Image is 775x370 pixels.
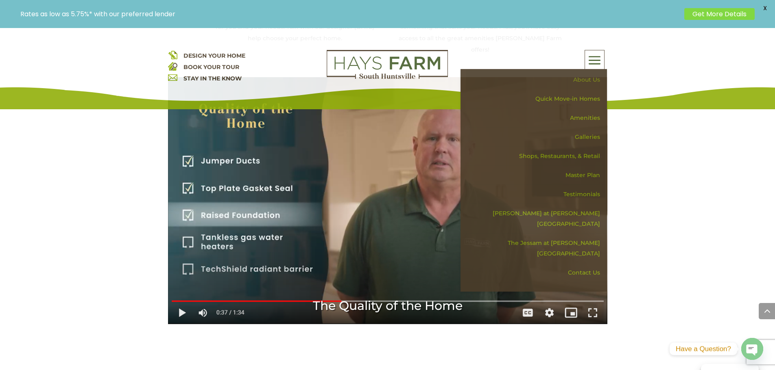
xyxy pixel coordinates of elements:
a: Contact Us [466,263,607,282]
a: Amenities [466,108,607,128]
img: Logo [327,50,448,79]
span: X [759,2,771,14]
a: BOOK YOUR TOUR [183,63,239,71]
img: book your home tour [168,61,177,71]
a: hays farm homes huntsville development [327,74,448,81]
a: Galleries [466,128,607,147]
a: [PERSON_NAME] at [PERSON_NAME][GEOGRAPHIC_DATA] [466,204,607,234]
a: Master Plan [466,166,607,185]
a: Quick Move-in Homes [466,89,607,108]
a: Testimonials [466,185,607,204]
p: Rates as low as 5.75%* with our preferred lender [20,10,680,18]
a: STAY IN THE KNOW [183,75,242,82]
a: The Quality of the Home [168,77,607,324]
a: The Jessam at [PERSON_NAME][GEOGRAPHIC_DATA] [466,234,607,263]
a: Shops, Restaurants, & Retail [466,147,607,166]
a: About Us [466,70,607,89]
img: design your home [168,50,177,59]
a: DESIGN YOUR HOME [183,52,245,59]
a: Get More Details [684,8,755,20]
